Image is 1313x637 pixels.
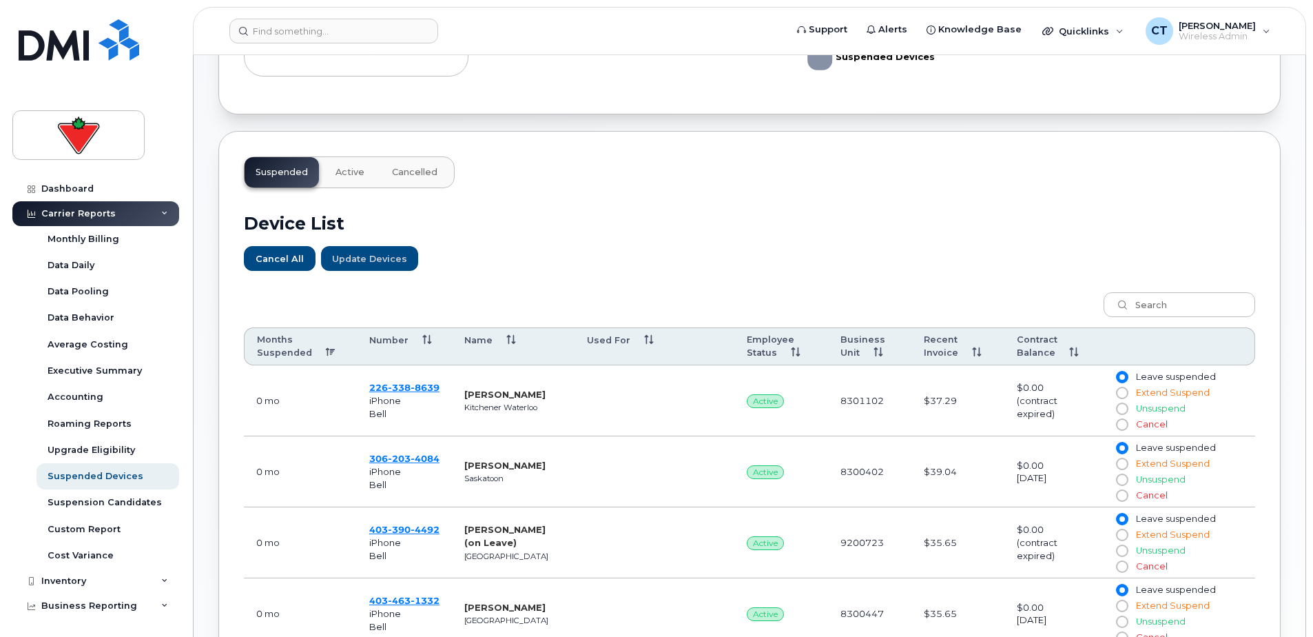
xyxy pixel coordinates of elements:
[369,608,401,619] span: iPhone
[244,507,357,578] td: 0 mo
[411,453,440,464] span: 4084
[1136,372,1216,382] span: Leave suspended
[828,507,911,578] td: 9200723
[388,595,411,606] span: 463
[244,436,357,507] td: 0 mo
[1136,419,1168,429] span: Cancel
[1059,26,1109,37] span: Quicklinks
[1136,403,1186,414] span: Unsuspend
[1136,545,1186,556] span: Unsuspend
[1116,474,1127,485] input: Unsuspend
[1136,474,1186,485] span: Unsuspend
[1004,365,1104,436] td: $0.00
[369,395,401,406] span: iPhone
[369,524,440,535] span: 403
[857,16,917,43] a: Alerts
[357,327,452,366] th: Number: activate to sort column ascending
[411,595,440,606] span: 1332
[911,507,1004,578] td: $35.65
[1116,458,1127,469] input: Extend Suspend
[1136,443,1216,453] span: Leave suspended
[911,436,1004,507] td: $39.04
[1017,614,1091,627] div: [DATE]
[1017,472,1091,485] div: [DATE]
[369,537,401,548] span: iPhone
[1116,600,1127,611] input: Extend Suspend
[464,474,504,483] small: Saskatoon
[1136,490,1168,501] span: Cancel
[828,436,911,507] td: 8300402
[388,382,411,393] span: 338
[464,389,546,400] strong: [PERSON_NAME]
[1116,490,1127,501] input: Cancel
[464,460,546,471] strong: [PERSON_NAME]
[256,252,304,265] span: Cancel All
[392,167,437,178] span: Cancelled
[369,453,440,464] span: 306
[1116,372,1127,383] input: Leave suspended
[452,327,575,366] th: Name: activate to sort column ascending
[244,327,357,366] th: Months Suspended: activate to sort column descending
[388,453,411,464] span: 203
[1116,616,1127,627] input: Unsuspend
[1136,387,1210,398] span: Extend Suspend
[1004,327,1104,366] th: Contract Balance: activate to sort column ascending
[1136,458,1210,469] span: Extend Suspend
[1116,514,1127,525] input: Leave suspended
[321,246,418,271] button: Update Devices
[411,524,440,535] span: 4492
[464,524,546,548] strong: [PERSON_NAME] (on Leave)
[369,595,440,606] a: 4034631332
[1136,17,1280,45] div: Chad Tardif
[734,327,828,366] th: Employee Status: activate to sort column ascending
[388,524,411,535] span: 390
[1017,536,1091,562] div: (contract expired)
[828,327,911,366] th: Business Unit: activate to sort column ascending
[1017,394,1091,420] div: (contract expired)
[1136,600,1210,611] span: Extend Suspend
[369,453,440,464] a: 3062034084
[878,23,907,37] span: Alerts
[747,536,784,550] span: Active
[809,23,847,37] span: Support
[369,382,440,393] a: 2263388639
[335,167,364,178] span: Active
[1116,585,1127,596] input: Leave suspended
[369,621,386,632] span: Bell
[411,382,440,393] span: 8639
[229,19,438,43] input: Find something...
[1116,561,1127,572] input: Cancel
[1136,561,1168,572] span: Cancel
[747,607,784,621] span: Active
[808,40,935,76] g: Legend
[369,382,440,393] span: 226
[1116,387,1127,398] input: Extend Suspend
[332,252,407,265] span: Update Devices
[369,408,386,419] span: Bell
[787,16,857,43] a: Support
[464,616,548,625] small: [GEOGRAPHIC_DATA]
[1116,529,1127,540] input: Extend Suspend
[464,403,537,412] small: Kitchener Waterloo
[1136,585,1216,595] span: Leave suspended
[244,365,357,436] td: 0 mo
[911,327,1004,366] th: Recent Invoice: activate to sort column ascending
[1116,545,1127,556] input: Unsuspend
[1116,419,1127,430] input: Cancel
[1151,23,1168,39] span: CT
[575,327,734,366] th: Used For: activate to sort column ascending
[1004,507,1104,578] td: $0.00
[1179,20,1256,31] span: [PERSON_NAME]
[1116,443,1127,454] input: Leave suspended
[244,213,1255,234] h2: Device List
[917,16,1031,43] a: Knowledge Base
[369,595,440,606] span: 403
[369,524,440,535] a: 4033904492
[1116,403,1127,414] input: Unsuspend
[369,479,386,490] span: Bell
[938,23,1022,37] span: Knowledge Base
[808,40,935,76] g: Suspended Devices
[1004,436,1104,507] td: $0.00
[1136,514,1216,524] span: Leave suspended
[369,466,401,477] span: iPhone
